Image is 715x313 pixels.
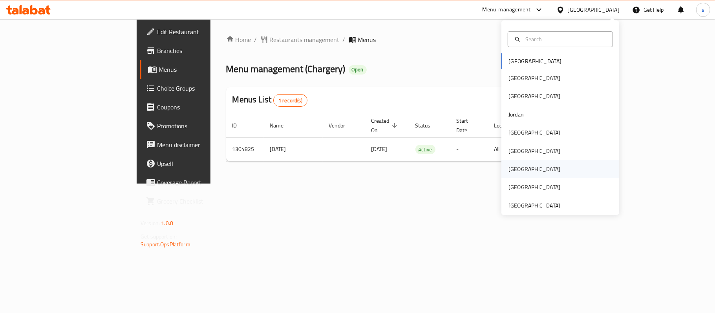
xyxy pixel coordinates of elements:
span: Menus [358,35,376,44]
a: Edit Restaurant [140,22,256,41]
li: / [343,35,346,44]
span: Version: [141,218,160,228]
a: Coverage Report [140,173,256,192]
span: Vendor [329,121,356,130]
span: Coverage Report [157,178,250,187]
span: Locale [494,121,519,130]
span: ID [232,121,247,130]
span: Menu disclaimer [157,140,250,149]
a: Branches [140,41,256,60]
div: [GEOGRAPHIC_DATA] [508,128,560,137]
a: Support.OpsPlatform [141,239,190,249]
a: Menus [140,60,256,79]
span: [DATE] [371,144,388,154]
div: [GEOGRAPHIC_DATA] [508,183,560,191]
span: Open [349,66,367,73]
a: Choice Groups [140,79,256,98]
div: Total records count [273,94,307,107]
a: Menu disclaimer [140,135,256,154]
span: Coupons [157,102,250,112]
span: Restaurants management [270,35,340,44]
td: All [488,137,528,161]
td: - [450,137,488,161]
h2: Menus List [232,94,307,107]
nav: breadcrumb [226,35,563,44]
span: Created On [371,116,400,135]
span: Menus [159,65,250,74]
span: s [702,5,704,14]
div: Open [349,65,367,75]
div: [GEOGRAPHIC_DATA] [508,147,560,155]
span: Active [415,145,435,154]
div: [GEOGRAPHIC_DATA] [568,5,620,14]
a: Grocery Checklist [140,192,256,211]
table: enhanced table [226,114,616,162]
input: Search [522,35,608,44]
span: Start Date [457,116,479,135]
a: Promotions [140,116,256,135]
a: Coupons [140,98,256,116]
span: 1 record(s) [274,97,307,104]
span: 1.0.0 [161,218,173,228]
span: Menu management ( Chargery ) [226,60,346,78]
div: Menu-management [483,5,531,15]
a: Upsell [140,154,256,173]
span: Name [270,121,294,130]
span: Status [415,121,441,130]
div: [GEOGRAPHIC_DATA] [508,92,560,100]
span: Upsell [157,159,250,168]
span: Branches [157,46,250,55]
div: [GEOGRAPHIC_DATA] [508,201,560,210]
td: [DATE] [264,137,323,161]
span: Edit Restaurant [157,27,250,36]
div: [GEOGRAPHIC_DATA] [508,74,560,82]
span: Grocery Checklist [157,197,250,206]
a: Restaurants management [260,35,340,44]
span: Get support on: [141,231,177,242]
div: Jordan [508,110,524,119]
span: Promotions [157,121,250,131]
span: Choice Groups [157,84,250,93]
div: [GEOGRAPHIC_DATA] [508,165,560,173]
